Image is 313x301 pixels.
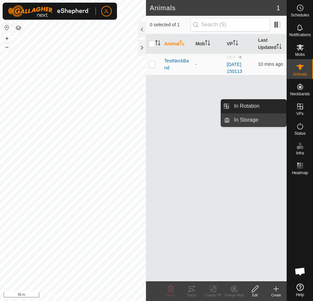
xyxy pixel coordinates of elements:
[295,53,305,57] span: Mobs
[291,13,309,17] span: Schedules
[221,113,286,127] li: In Storage
[293,72,307,76] span: Animals
[296,112,303,116] span: VPs
[244,293,266,298] div: Edit
[79,292,99,298] a: Contact Us
[289,33,311,37] span: Notifications
[233,41,238,46] p-sorticon: Activate to sort
[227,55,236,60] span: OFF
[3,43,11,51] button: –
[155,41,160,46] p-sorticon: Activate to sort
[230,113,286,127] a: In Storage
[227,62,242,74] a: [DATE] 150113
[258,61,283,67] span: 29 Sept 2025, 3:03 pm
[150,4,276,12] h2: Animals
[287,281,313,299] a: Help
[14,24,22,32] button: Map Layers
[202,293,223,298] div: Change VP
[237,55,242,60] img: to
[3,35,11,42] button: +
[276,45,282,50] p-sorticon: Activate to sort
[205,41,210,46] p-sorticon: Activate to sort
[223,293,244,298] div: Change Mob
[3,24,11,32] button: Reset Map
[224,34,255,54] th: VP
[162,34,193,54] th: Animal
[276,3,280,13] span: 1
[164,58,190,71] span: TestNeckBand
[8,5,90,17] img: Gallagher Logo
[290,262,310,281] div: Open chat
[234,102,259,110] span: In Rotation
[294,131,305,135] span: Status
[266,293,287,298] div: Create
[150,21,190,28] span: 0 selected of 1
[47,292,71,298] a: Privacy Policy
[221,100,286,113] li: In Rotation
[181,293,202,298] div: Tracks
[292,171,308,175] span: Heatmap
[193,34,224,54] th: Mob
[296,293,304,297] span: Help
[234,116,258,124] span: In Storage
[180,41,185,46] p-sorticon: Activate to sort
[166,293,176,297] span: Delete
[104,8,109,15] span: JL
[230,100,286,113] a: In Rotation
[290,92,310,96] span: Neckbands
[190,18,270,32] input: Search (S)
[296,151,304,155] span: Infra
[255,34,287,54] th: Last Updated
[195,61,221,68] div: -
